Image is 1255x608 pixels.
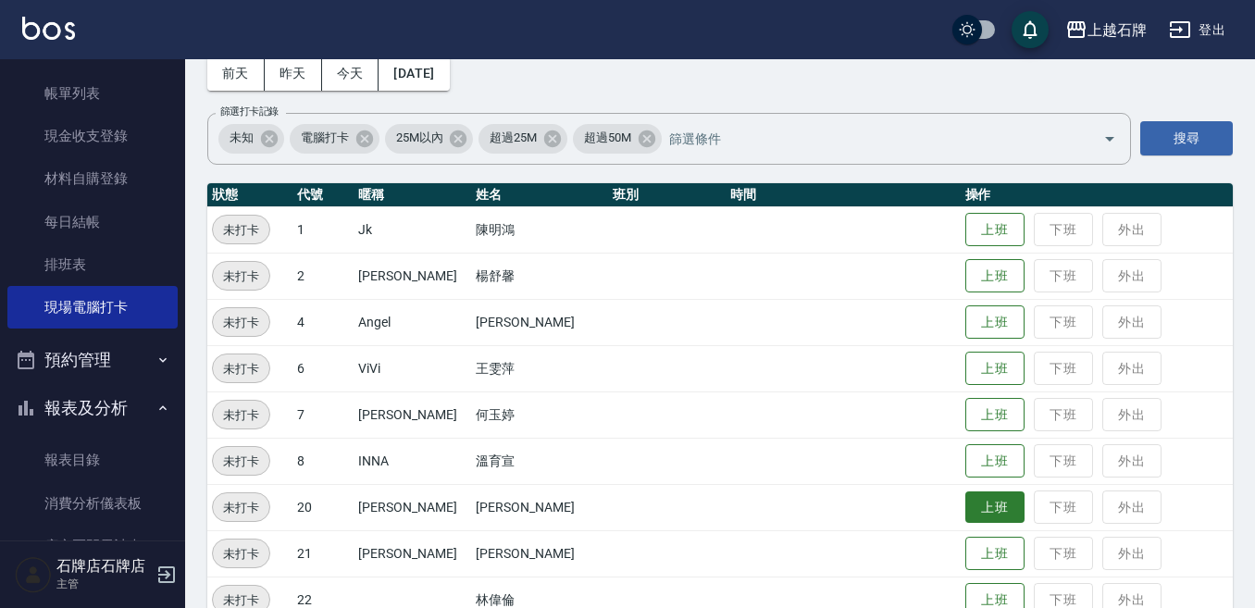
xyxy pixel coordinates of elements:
[220,105,279,118] label: 篩選打卡記錄
[471,345,608,391] td: 王雯萍
[7,482,178,525] a: 消費分析儀表板
[7,115,178,157] a: 現金收支登錄
[478,124,567,154] div: 超過25M
[1140,121,1233,155] button: 搜尋
[385,124,474,154] div: 25M以內
[1058,11,1154,49] button: 上越石牌
[354,391,471,438] td: [PERSON_NAME]
[292,484,354,530] td: 20
[7,336,178,384] button: 預約管理
[965,491,1025,524] button: 上班
[292,299,354,345] td: 4
[7,384,178,432] button: 報表及分析
[7,72,178,115] a: 帳單列表
[1087,19,1147,42] div: 上越石牌
[292,183,354,207] th: 代號
[726,183,961,207] th: 時間
[471,183,608,207] th: 姓名
[608,183,726,207] th: 班別
[354,530,471,577] td: [PERSON_NAME]
[7,286,178,329] a: 現場電腦打卡
[471,530,608,577] td: [PERSON_NAME]
[7,243,178,286] a: 排班表
[965,398,1025,432] button: 上班
[965,352,1025,386] button: 上班
[7,157,178,200] a: 材料自購登錄
[961,183,1233,207] th: 操作
[1162,13,1233,47] button: 登出
[379,56,449,91] button: [DATE]
[290,129,360,147] span: 電腦打卡
[213,405,269,425] span: 未打卡
[218,124,284,154] div: 未知
[15,556,52,593] img: Person
[573,124,662,154] div: 超過50M
[292,345,354,391] td: 6
[385,129,454,147] span: 25M以內
[471,299,608,345] td: [PERSON_NAME]
[292,206,354,253] td: 1
[1095,124,1125,154] button: Open
[354,183,471,207] th: 暱稱
[471,253,608,299] td: 楊舒馨
[213,452,269,471] span: 未打卡
[290,124,379,154] div: 電腦打卡
[22,17,75,40] img: Logo
[965,259,1025,293] button: 上班
[354,206,471,253] td: Jk
[471,391,608,438] td: 何玉婷
[213,544,269,564] span: 未打卡
[354,299,471,345] td: Angel
[1012,11,1049,48] button: save
[213,313,269,332] span: 未打卡
[573,129,642,147] span: 超過50M
[471,484,608,530] td: [PERSON_NAME]
[471,206,608,253] td: 陳明鴻
[7,525,178,567] a: 店家區間累計表
[292,530,354,577] td: 21
[292,391,354,438] td: 7
[965,305,1025,340] button: 上班
[322,56,379,91] button: 今天
[207,56,265,91] button: 前天
[213,267,269,286] span: 未打卡
[471,438,608,484] td: 溫育宣
[354,253,471,299] td: [PERSON_NAME]
[207,183,292,207] th: 狀態
[354,438,471,484] td: INNA
[354,484,471,530] td: [PERSON_NAME]
[213,220,269,240] span: 未打卡
[965,537,1025,571] button: 上班
[218,129,265,147] span: 未知
[213,498,269,517] span: 未打卡
[665,122,1071,155] input: 篩選條件
[478,129,548,147] span: 超過25M
[354,345,471,391] td: ViVi
[56,557,151,576] h5: 石牌店石牌店
[7,439,178,481] a: 報表目錄
[213,359,269,378] span: 未打卡
[7,201,178,243] a: 每日結帳
[56,576,151,592] p: 主管
[292,438,354,484] td: 8
[292,253,354,299] td: 2
[265,56,322,91] button: 昨天
[965,213,1025,247] button: 上班
[965,444,1025,478] button: 上班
